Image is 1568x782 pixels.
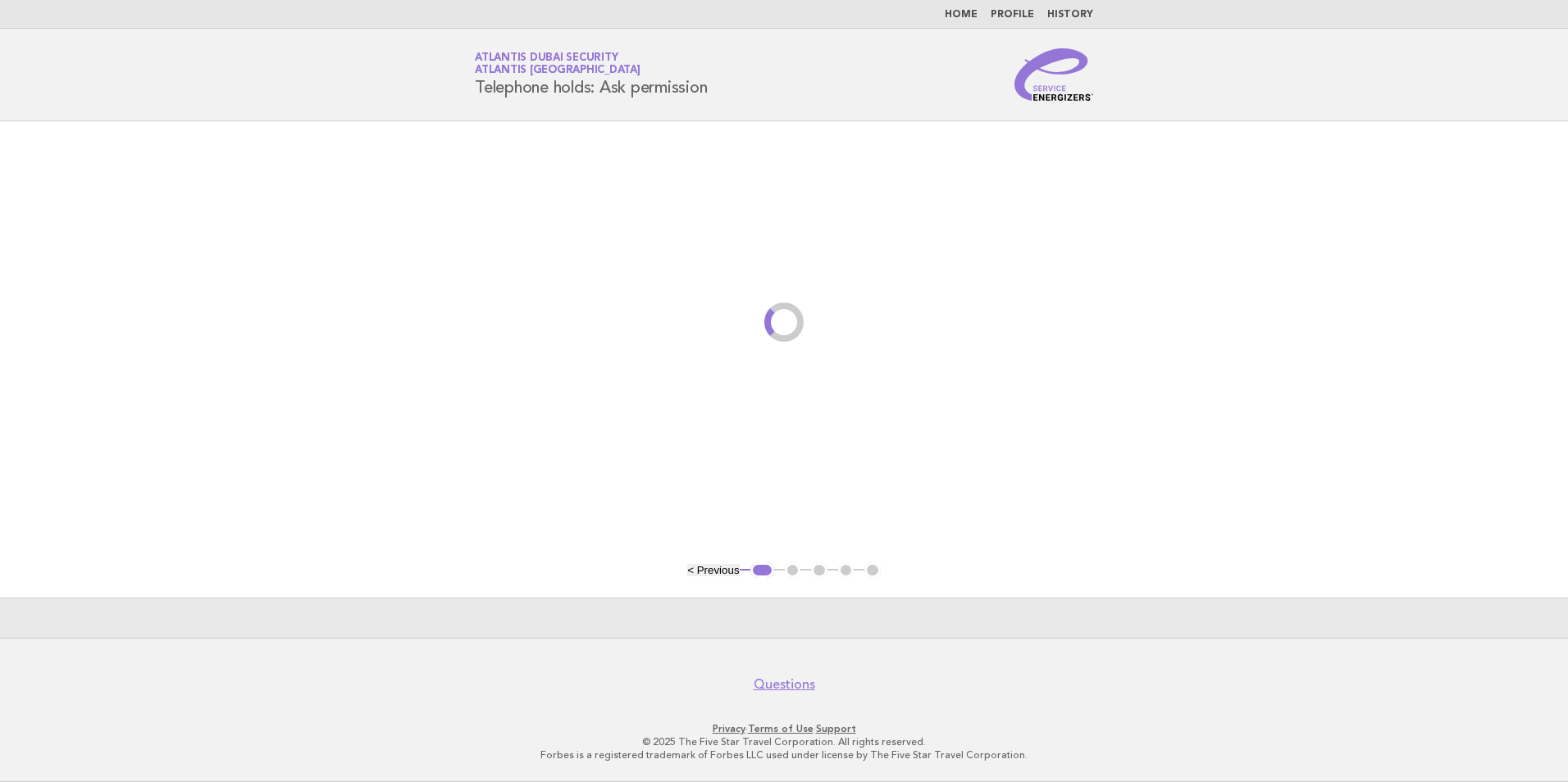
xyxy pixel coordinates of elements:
a: Atlantis Dubai SecurityAtlantis [GEOGRAPHIC_DATA] [475,52,640,75]
a: Privacy [713,723,745,734]
a: Terms of Use [748,723,814,734]
span: Atlantis [GEOGRAPHIC_DATA] [475,66,640,76]
p: © 2025 The Five Star Travel Corporation. All rights reserved. [282,735,1286,748]
img: Service Energizers [1014,48,1093,101]
p: · · [282,722,1286,735]
h1: Telephone holds: Ask permission [475,53,707,96]
p: Forbes is a registered trademark of Forbes LLC used under license by The Five Star Travel Corpora... [282,748,1286,762]
a: Questions [754,676,815,693]
a: History [1047,10,1093,20]
a: Support [816,723,856,734]
a: Profile [991,10,1034,20]
a: Home [945,10,978,20]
